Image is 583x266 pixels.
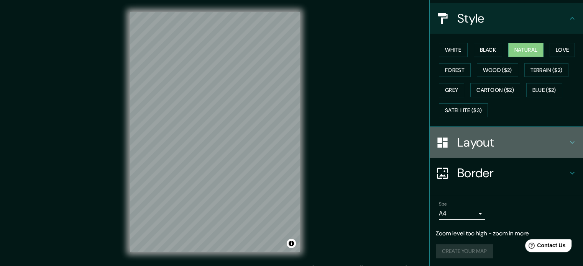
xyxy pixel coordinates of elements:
button: Grey [439,83,464,97]
canvas: Map [130,12,300,252]
button: White [439,43,468,57]
button: Wood ($2) [477,63,518,77]
div: A4 [439,207,485,220]
h4: Layout [457,135,568,150]
button: Love [550,43,575,57]
button: Black [474,43,503,57]
button: Satellite ($3) [439,103,488,117]
label: Size [439,201,447,207]
div: Border [430,158,583,188]
p: Zoom level too high - zoom in more [436,229,577,238]
button: Forest [439,63,471,77]
h4: Style [457,11,568,26]
div: Layout [430,127,583,158]
button: Blue ($2) [526,83,562,97]
iframe: Help widget launcher [515,236,575,258]
div: Style [430,3,583,34]
h4: Border [457,165,568,181]
button: Toggle attribution [287,239,296,248]
button: Terrain ($2) [524,63,569,77]
button: Cartoon ($2) [470,83,520,97]
button: Natural [508,43,544,57]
